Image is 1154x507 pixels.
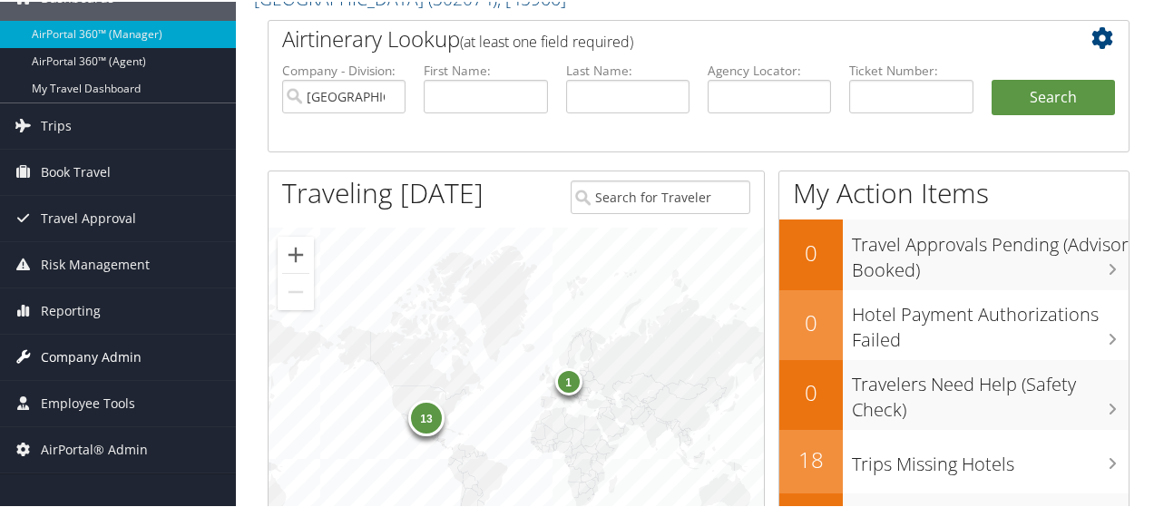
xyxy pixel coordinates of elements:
[779,236,843,267] h2: 0
[566,60,689,78] label: Last Name:
[849,60,973,78] label: Ticket Number:
[278,272,314,308] button: Zoom out
[779,172,1129,210] h1: My Action Items
[779,428,1129,492] a: 18Trips Missing Hotels
[852,221,1129,281] h3: Travel Approvals Pending (Advisor Booked)
[282,22,1043,53] h2: Airtinerary Lookup
[41,379,135,424] span: Employee Tools
[278,235,314,271] button: Zoom in
[779,375,843,406] h2: 0
[779,288,1129,358] a: 0Hotel Payment Authorizations Failed
[41,240,150,286] span: Risk Management
[41,333,142,378] span: Company Admin
[460,30,633,50] span: (at least one field required)
[282,60,406,78] label: Company - Division:
[708,60,831,78] label: Agency Locator:
[992,78,1115,114] button: Search
[41,425,148,471] span: AirPortal® Admin
[852,441,1129,475] h3: Trips Missing Hotels
[571,179,749,212] input: Search for Traveler
[852,291,1129,351] h3: Hotel Payment Authorizations Failed
[41,287,101,332] span: Reporting
[779,443,843,473] h2: 18
[41,194,136,239] span: Travel Approval
[41,148,111,193] span: Book Travel
[852,361,1129,421] h3: Travelers Need Help (Safety Check)
[41,102,72,147] span: Trips
[555,366,582,393] div: 1
[779,358,1129,428] a: 0Travelers Need Help (Safety Check)
[424,60,547,78] label: First Name:
[779,306,843,336] h2: 0
[282,172,484,210] h1: Traveling [DATE]
[779,218,1129,288] a: 0Travel Approvals Pending (Advisor Booked)
[408,397,445,434] div: 13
